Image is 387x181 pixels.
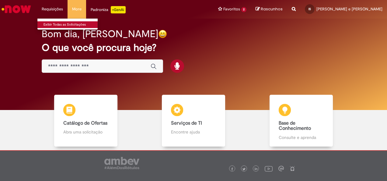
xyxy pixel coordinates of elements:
span: IS [309,7,311,11]
p: +GenAi [111,6,126,13]
a: Base de Conhecimento Consulte e aprenda [247,95,355,147]
span: More [72,6,82,12]
span: Rascunhos [261,6,283,12]
p: Consulte e aprenda [279,134,324,140]
img: logo_footer_facebook.png [231,168,234,171]
h2: Bom dia, [PERSON_NAME] [42,29,158,39]
p: Encontre ajuda [171,129,216,135]
p: Abra uma solicitação [63,129,108,135]
span: 2 [241,7,246,12]
img: ServiceNow [1,3,32,15]
ul: Requisições [37,18,98,30]
img: logo_footer_linkedin.png [255,167,258,171]
img: logo_footer_workplace.png [278,166,284,171]
span: Favoritos [223,6,240,12]
h2: O que você procura hoje? [42,42,345,53]
div: Padroniza [91,6,126,13]
a: Rascunhos [256,6,283,12]
b: Catálogo de Ofertas [63,120,107,126]
img: logo_footer_youtube.png [265,165,273,172]
img: logo_footer_twitter.png [242,168,246,171]
span: Requisições [42,6,63,12]
a: Exibir Todas as Solicitações [37,21,104,28]
span: [PERSON_NAME] e [PERSON_NAME] [316,6,382,12]
img: logo_footer_naosei.png [290,166,295,171]
img: logo_footer_ambev_rotulo_gray.png [104,157,139,169]
b: Serviços de TI [171,120,202,126]
a: Catálogo de Ofertas Abra uma solicitação [32,95,140,147]
a: Serviços de TI Encontre ajuda [140,95,247,147]
img: happy-face.png [158,30,167,38]
b: Base de Conhecimento [279,120,311,132]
